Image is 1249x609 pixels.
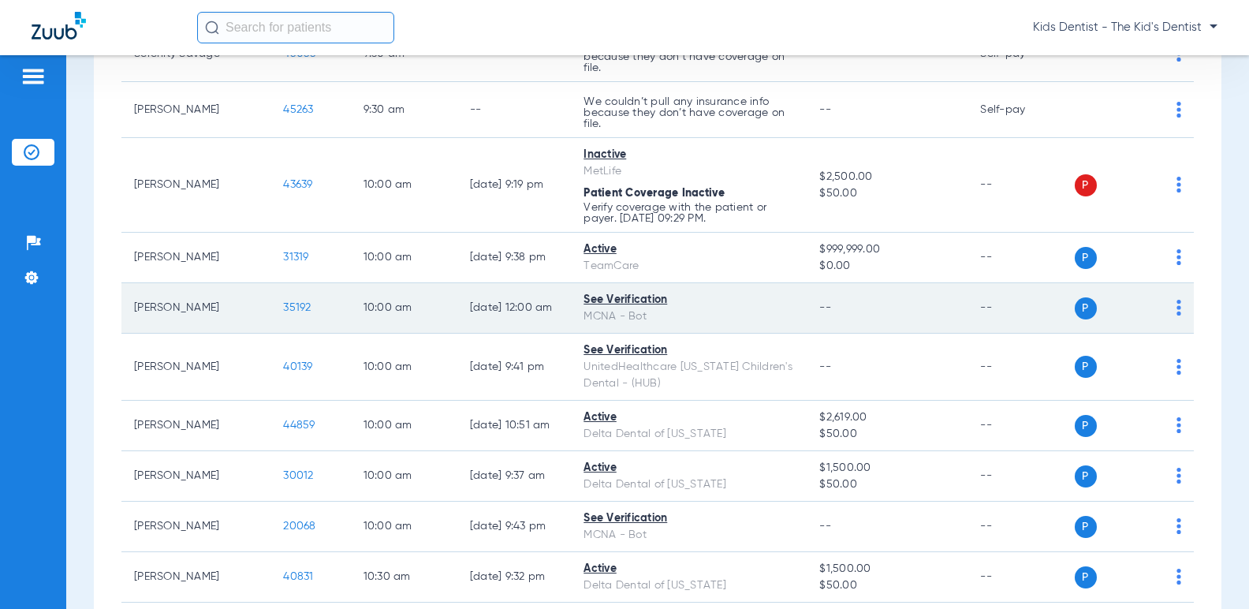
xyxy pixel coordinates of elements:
[351,283,457,334] td: 10:00 AM
[583,40,794,73] p: We couldn’t pull any insurance info because they don’t have coverage on file.
[583,96,794,129] p: We couldn’t pull any insurance info because they don’t have coverage on file.
[1176,359,1181,375] img: group-dot-blue.svg
[819,521,831,532] span: --
[351,82,457,138] td: 9:30 AM
[819,409,955,426] span: $2,619.00
[583,409,794,426] div: Active
[819,302,831,313] span: --
[283,104,313,115] span: 45263
[1176,468,1181,484] img: group-dot-blue.svg
[32,12,86,39] img: Zuub Logo
[583,163,794,180] div: MetLife
[121,82,270,138] td: [PERSON_NAME]
[583,460,794,476] div: Active
[351,334,457,401] td: 10:00 AM
[121,451,270,502] td: [PERSON_NAME]
[583,241,794,258] div: Active
[457,552,571,603] td: [DATE] 9:32 PM
[1176,177,1181,192] img: group-dot-blue.svg
[1170,533,1249,609] iframe: Chat Widget
[283,302,311,313] span: 35192
[968,233,1074,283] td: --
[283,179,312,190] span: 43639
[283,361,312,372] span: 40139
[1075,174,1097,196] span: P
[819,104,831,115] span: --
[121,233,270,283] td: [PERSON_NAME]
[968,451,1074,502] td: --
[283,470,313,481] span: 30012
[121,401,270,451] td: [PERSON_NAME]
[283,252,308,263] span: 31319
[1075,566,1097,588] span: P
[819,426,955,443] span: $50.00
[121,283,270,334] td: [PERSON_NAME]
[583,359,794,392] div: UnitedHealthcare [US_STATE] Children's Dental - (HUB)
[121,138,270,233] td: [PERSON_NAME]
[819,476,955,493] span: $50.00
[1033,20,1217,35] span: Kids Dentist - The Kid's Dentist
[1176,249,1181,265] img: group-dot-blue.svg
[351,138,457,233] td: 10:00 AM
[21,67,46,86] img: hamburger-icon
[283,571,313,582] span: 40831
[583,292,794,308] div: See Verification
[351,451,457,502] td: 10:00 AM
[968,82,1074,138] td: Self-pay
[1075,415,1097,437] span: P
[968,502,1074,552] td: --
[1176,518,1181,534] img: group-dot-blue.svg
[457,451,571,502] td: [DATE] 9:37 AM
[583,308,794,325] div: MCNA - Bot
[457,502,571,552] td: [DATE] 9:43 PM
[283,420,315,431] span: 44859
[583,510,794,527] div: See Verification
[583,342,794,359] div: See Verification
[583,147,794,163] div: Inactive
[457,401,571,451] td: [DATE] 10:51 AM
[283,521,315,532] span: 20068
[583,476,794,493] div: Delta Dental of [US_STATE]
[351,233,457,283] td: 10:00 AM
[1075,356,1097,378] span: P
[197,12,394,43] input: Search for patients
[351,502,457,552] td: 10:00 AM
[1176,300,1181,316] img: group-dot-blue.svg
[968,283,1074,334] td: --
[819,48,831,59] span: --
[583,188,725,199] span: Patient Coverage Inactive
[121,502,270,552] td: [PERSON_NAME]
[457,138,571,233] td: [DATE] 9:19 PM
[1075,465,1097,488] span: P
[121,552,270,603] td: [PERSON_NAME]
[1176,102,1181,118] img: group-dot-blue.svg
[583,426,794,443] div: Delta Dental of [US_STATE]
[819,361,831,372] span: --
[583,561,794,577] div: Active
[121,334,270,401] td: [PERSON_NAME]
[457,283,571,334] td: [DATE] 12:00 AM
[819,460,955,476] span: $1,500.00
[1075,297,1097,319] span: P
[583,527,794,544] div: MCNA - Bot
[583,577,794,594] div: Delta Dental of [US_STATE]
[968,401,1074,451] td: --
[819,241,955,258] span: $999,999.00
[819,561,955,577] span: $1,500.00
[1075,247,1097,269] span: P
[457,82,571,138] td: --
[819,577,955,594] span: $50.00
[457,233,571,283] td: [DATE] 9:38 PM
[583,202,794,224] p: Verify coverage with the patient or payer. [DATE] 09:29 PM.
[457,334,571,401] td: [DATE] 9:41 PM
[205,21,219,35] img: Search Icon
[1075,516,1097,538] span: P
[819,169,955,185] span: $2,500.00
[351,401,457,451] td: 10:00 AM
[351,552,457,603] td: 10:30 AM
[968,552,1074,603] td: --
[968,138,1074,233] td: --
[968,334,1074,401] td: --
[819,185,955,202] span: $50.00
